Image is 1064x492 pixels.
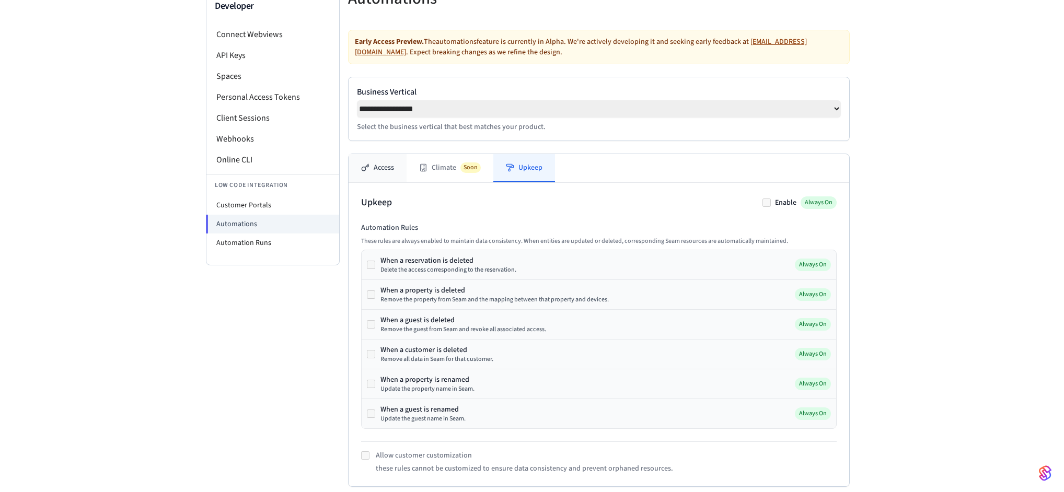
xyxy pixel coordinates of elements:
button: Access [349,154,407,182]
div: Remove all data in Seam for that customer. [380,355,493,364]
span: Always On [795,318,831,331]
li: Automation Runs [206,233,339,252]
div: Remove the property from Seam and the mapping between that property and devices. [380,296,609,304]
p: Select the business vertical that best matches your product. [357,122,841,132]
span: Always On [795,407,831,420]
a: [EMAIL_ADDRESS][DOMAIN_NAME] [355,37,807,57]
img: SeamLogoGradient.69752ec5.svg [1039,465,1051,482]
li: Personal Access Tokens [206,87,339,108]
div: Update the guest name in Seam. [380,415,466,423]
label: Enable [775,197,796,208]
span: Always On [801,196,837,209]
li: Automations [206,215,339,233]
span: Always On [795,259,831,271]
label: Allow customer customization [376,450,472,461]
span: Always On [795,348,831,360]
li: Customer Portals [206,196,339,215]
div: Update the property name in Seam. [380,385,475,393]
div: Delete the access corresponding to the reservation. [380,266,516,274]
label: Business Vertical [357,86,841,98]
div: When a reservation is deleted [380,255,516,266]
h3: Automation Rules [361,222,837,233]
div: When a property is renamed [380,374,475,385]
div: When a guest is renamed [380,404,466,415]
button: Upkeep [493,154,555,182]
span: Always On [795,288,831,301]
div: The automations feature is currently in Alpha. We're actively developing it and seeking early fee... [348,30,850,64]
li: Webhooks [206,128,339,149]
div: When a customer is deleted [380,345,493,355]
span: Soon [460,162,481,173]
li: Low Code Integration [206,174,339,196]
span: Always On [795,378,831,390]
li: API Keys [206,45,339,66]
li: Spaces [206,66,339,87]
div: Remove the guest from Seam and revoke all associated access. [380,325,546,334]
p: These rules are always enabled to maintain data consistency. When entities are updated or deleted... [361,237,837,245]
li: Online CLI [206,149,339,170]
p: these rules cannot be customized to ensure data consistency and prevent orphaned resources. [376,463,673,474]
div: When a property is deleted [380,285,609,296]
li: Client Sessions [206,108,339,128]
li: Connect Webviews [206,24,339,45]
strong: Early Access Preview. [355,37,424,47]
button: ClimateSoon [407,154,493,182]
h2: Upkeep [361,195,392,210]
div: When a guest is deleted [380,315,546,325]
